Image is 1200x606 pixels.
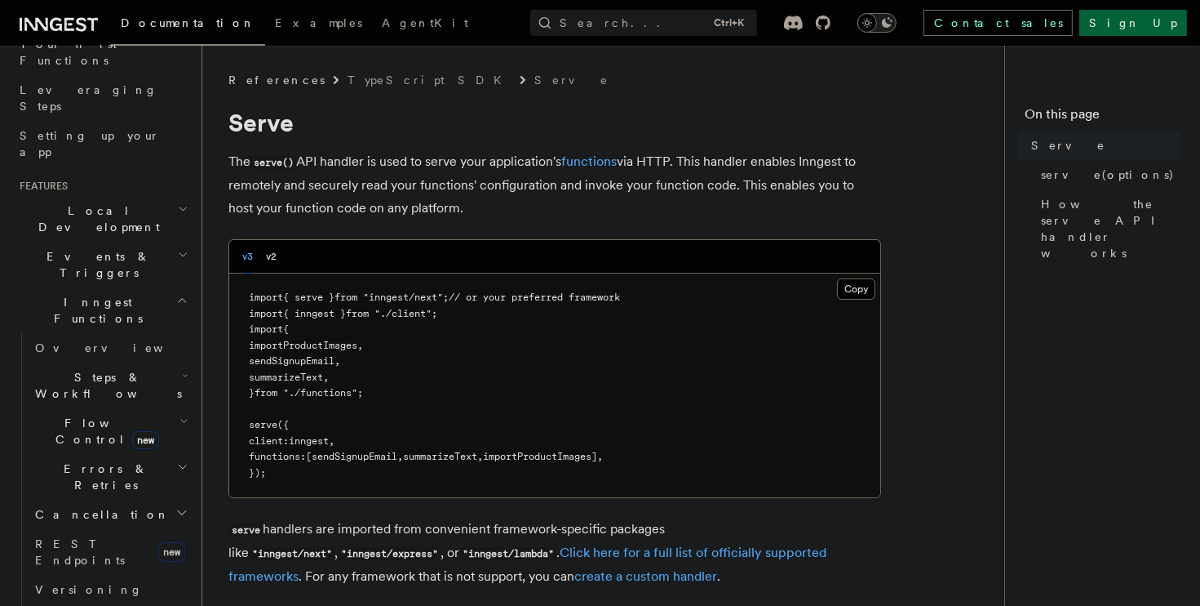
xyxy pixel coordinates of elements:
span: , [323,372,329,383]
button: v3 [242,240,253,274]
a: serve(options) [1034,160,1180,189]
span: importProductImages] [483,451,597,462]
span: { inngest } [283,308,346,319]
span: , [329,435,334,447]
span: Versioning [35,583,143,596]
span: AgentKit [382,16,468,29]
p: The API handler is used to serve your application's via HTTP. This handler enables Inngest to rem... [228,150,881,220]
span: from [334,292,357,303]
span: Cancellation [29,506,170,523]
button: Errors & Retries [29,454,192,500]
a: Serve [1025,131,1180,160]
a: create a custom handler [574,568,717,584]
span: new [158,542,185,562]
a: How the serve API handler works [1034,189,1180,268]
button: Inngest Functions [13,287,192,333]
a: Versioning [29,575,192,604]
span: // or your preferred framework [449,292,620,303]
span: }); [249,467,266,479]
a: Serve [534,72,609,88]
a: REST Endpointsnew [29,529,192,575]
span: "./client" [374,308,432,319]
span: , [597,451,603,462]
code: "inngest/lambda" [459,547,556,561]
span: References [228,72,325,88]
span: from [346,308,369,319]
span: Examples [275,16,362,29]
span: Features [13,180,68,193]
span: { serve } [283,292,334,303]
span: How the serve API handler works [1041,196,1180,261]
button: v2 [266,240,277,274]
span: Documentation [121,16,255,29]
span: Flow Control [29,415,179,448]
a: Examples [265,5,372,44]
code: serve() [250,156,296,170]
code: "inngest/express" [338,547,441,561]
span: import [249,323,283,335]
code: "inngest/next" [249,547,334,561]
span: importProductImages [249,340,357,351]
kbd: Ctrl+K [711,15,747,31]
a: Your first Functions [13,29,192,75]
a: Contact sales [923,10,1073,36]
span: serve(options) [1041,167,1175,183]
span: ; [357,387,363,399]
span: import [249,292,283,303]
span: : [300,451,306,462]
span: ; [443,292,449,303]
span: new [132,431,159,449]
span: sendSignupEmail [249,355,334,367]
span: Leveraging Steps [20,83,157,113]
a: Setting up your app [13,121,192,167]
span: import [249,308,283,319]
span: : [283,435,289,447]
span: } [249,387,255,399]
h4: On this page [1025,105,1180,131]
a: TypeScript SDK [348,72,511,88]
span: functions [249,451,300,462]
a: Sign Up [1079,10,1187,36]
span: , [357,340,363,351]
span: [sendSignupEmail [306,451,397,462]
code: serve [228,524,263,537]
span: Serve [1031,137,1105,154]
a: Documentation [111,5,265,46]
button: Local Development [13,196,192,242]
span: Errors & Retries [29,461,177,493]
span: { [283,323,289,335]
span: Inngest Functions [13,294,176,327]
span: Local Development [13,203,178,235]
span: serve [249,419,277,430]
span: ; [432,308,437,319]
button: Flow Controlnew [29,408,192,454]
span: Events & Triggers [13,248,178,281]
span: , [397,451,403,462]
button: Search...Ctrl+K [530,10,757,36]
button: Steps & Workflows [29,363,192,408]
span: inngest [289,435,329,447]
span: , [477,451,483,462]
button: Cancellation [29,500,192,529]
span: REST Endpoints [35,537,125,567]
span: summarizeText [249,372,323,383]
a: functions [561,154,617,169]
span: Setting up your app [20,129,160,158]
p: handlers are imported from convenient framework-specific packages like , , or . . For any framewo... [228,518,881,588]
span: summarizeText [403,451,477,462]
a: AgentKit [372,5,478,44]
h1: Serve [228,108,881,137]
span: "inngest/next" [363,292,443,303]
button: Events & Triggers [13,242,192,287]
button: Toggle dark mode [857,13,897,33]
span: Steps & Workflows [29,369,182,402]
button: Copy [837,278,875,300]
a: Leveraging Steps [13,75,192,121]
span: client [249,435,283,447]
span: ({ [277,419,289,430]
span: "./functions" [283,387,357,399]
span: Overview [35,341,203,354]
span: , [334,355,340,367]
a: Overview [29,333,192,363]
span: from [255,387,277,399]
